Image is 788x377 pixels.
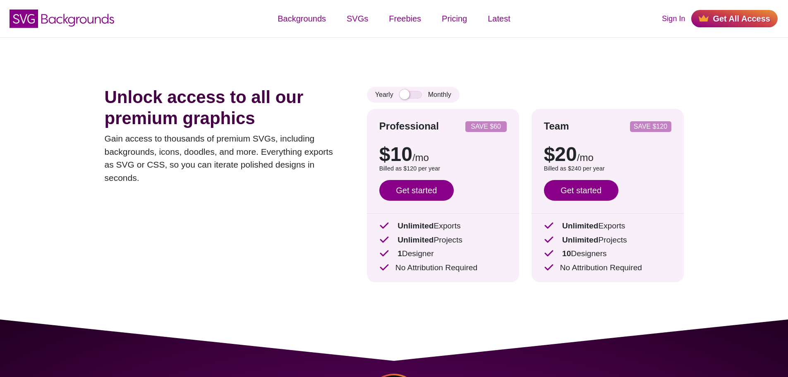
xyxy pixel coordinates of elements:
[469,123,503,130] p: SAVE $60
[267,6,336,31] a: Backgrounds
[577,152,594,163] span: /mo
[398,249,402,258] strong: 1
[412,152,429,163] span: /mo
[379,262,507,274] p: No Attribution Required
[544,164,671,173] p: Billed as $240 per year
[379,234,507,246] p: Projects
[562,235,598,244] strong: Unlimited
[398,221,434,230] strong: Unlimited
[633,123,668,130] p: SAVE $120
[562,221,598,230] strong: Unlimited
[544,234,671,246] p: Projects
[379,180,454,201] a: Get started
[544,144,671,164] p: $20
[336,6,378,31] a: SVGs
[379,248,507,260] p: Designer
[562,249,571,258] strong: 10
[544,180,618,201] a: Get started
[378,6,431,31] a: Freebies
[379,144,507,164] p: $10
[544,248,671,260] p: Designers
[662,13,685,24] a: Sign In
[431,6,477,31] a: Pricing
[544,120,569,132] strong: Team
[398,235,434,244] strong: Unlimited
[105,132,342,184] p: Gain access to thousands of premium SVGs, including backgrounds, icons, doodles, and more. Everyt...
[105,87,342,129] h1: Unlock access to all our premium graphics
[367,87,460,103] div: Yearly Monthly
[691,10,778,27] a: Get All Access
[477,6,520,31] a: Latest
[544,262,671,274] p: No Attribution Required
[379,164,507,173] p: Billed as $120 per year
[544,220,671,232] p: Exports
[379,120,439,132] strong: Professional
[379,220,507,232] p: Exports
